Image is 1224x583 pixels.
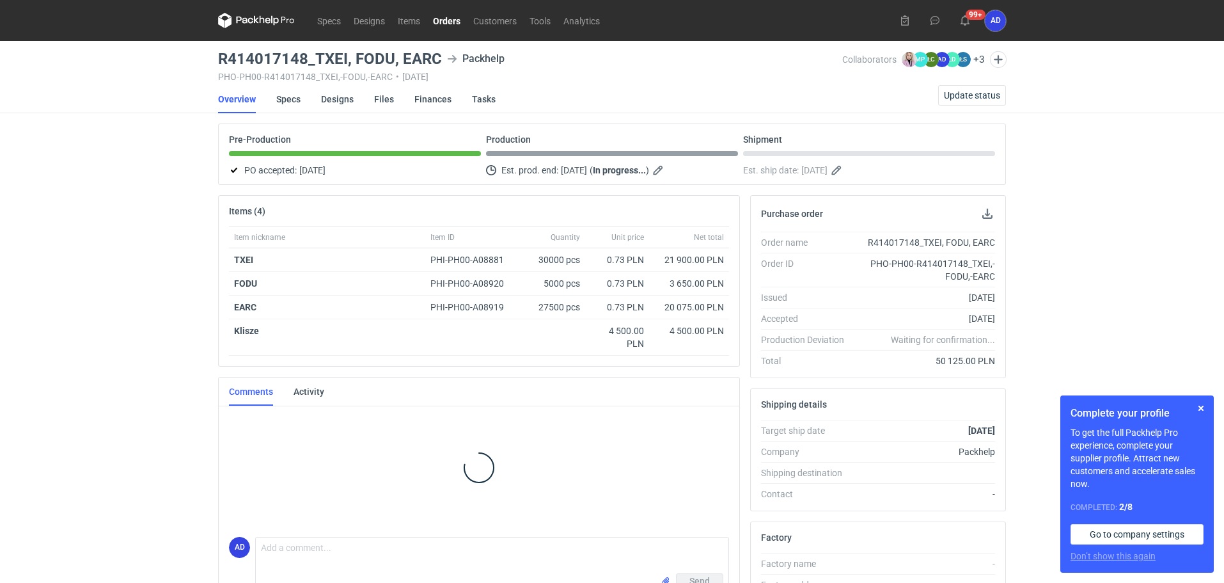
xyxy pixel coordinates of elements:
button: +3 [973,54,985,65]
h2: Purchase order [761,209,823,219]
div: Target ship date [761,424,854,437]
span: Item ID [430,232,455,243]
div: Company [761,445,854,458]
figcaption: AD [229,537,250,558]
a: Specs [276,85,301,113]
h2: Factory [761,532,792,543]
figcaption: ŁD [945,52,960,67]
div: R414017148_TXEI, FODU, EARC [854,236,995,249]
a: Items [391,13,427,28]
span: Unit price [611,232,644,243]
em: ( [590,165,593,175]
div: PHO-PH00-R414017148_TXEI,-FODU,-EARC [DATE] [218,72,842,82]
h3: R414017148_TXEI, FODU, EARC [218,51,442,67]
div: 4 500.00 PLN [654,324,724,337]
button: Update status [938,85,1006,106]
span: Collaborators [842,54,897,65]
button: Edit estimated production end date [652,163,667,178]
h2: Shipping details [761,399,827,410]
div: 3 650.00 PLN [654,277,724,290]
h2: Items (4) [229,206,265,216]
a: Specs [311,13,347,28]
div: PHI-PH00-A08919 [430,301,516,314]
button: Don’t show this again [1071,550,1156,563]
div: - [854,557,995,570]
div: 5000 pcs [521,272,585,296]
strong: FODU [234,278,257,289]
a: Activity [294,378,324,406]
p: Shipment [743,134,782,145]
div: Completed: [1071,500,1204,514]
svg: Packhelp Pro [218,13,295,28]
p: To get the full Packhelp Pro experience, complete your supplier profile. Attract new customers an... [1071,426,1204,490]
img: Klaudia Wiśniewska [902,52,917,67]
div: Packhelp [854,445,995,458]
a: Analytics [557,13,606,28]
h1: Complete your profile [1071,406,1204,421]
div: Issued [761,291,854,304]
button: AD [985,10,1006,31]
a: Orders [427,13,467,28]
a: Tools [523,13,557,28]
div: Anita Dolczewska [229,537,250,558]
div: [DATE] [854,312,995,325]
button: Skip for now [1193,401,1209,416]
a: Customers [467,13,523,28]
div: - [854,488,995,500]
span: Item nickname [234,232,285,243]
button: Download PO [980,206,995,221]
div: PHO-PH00-R414017148_TXEI,-FODU,-EARC [854,257,995,283]
a: Go to company settings [1071,524,1204,545]
span: Quantity [551,232,580,243]
em: Waiting for confirmation... [891,333,995,346]
div: Contact [761,488,854,500]
button: Edit estimated shipping date [830,163,845,178]
button: Edit collaborators [990,51,1007,68]
span: • [396,72,399,82]
div: Order ID [761,257,854,283]
strong: EARC [234,302,256,312]
p: Pre-Production [229,134,291,145]
div: PO accepted: [229,163,481,178]
strong: 2 / 8 [1119,502,1133,512]
div: 27500 pcs [521,296,585,319]
span: [DATE] [561,163,587,178]
div: 21 900.00 PLN [654,253,724,266]
div: Accepted [761,312,854,325]
div: 4 500.00 PLN [590,324,644,350]
a: Files [374,85,394,113]
span: Update status [944,91,1000,100]
div: Est. prod. end: [486,163,738,178]
strong: In progress... [593,165,646,175]
div: PHI-PH00-A08881 [430,253,516,266]
div: Packhelp [447,51,505,67]
div: 0.73 PLN [590,253,644,266]
div: Order name [761,236,854,249]
a: Designs [347,13,391,28]
p: Production [486,134,531,145]
div: 50 125.00 PLN [854,355,995,367]
strong: [DATE] [968,426,995,436]
a: Designs [321,85,354,113]
div: Total [761,355,854,367]
div: Anita Dolczewska [985,10,1006,31]
strong: TXEI [234,255,253,265]
div: 0.73 PLN [590,277,644,290]
div: Production Deviation [761,333,854,346]
span: [DATE] [801,163,828,178]
a: Comments [229,378,273,406]
figcaption: MP [913,52,928,67]
strong: Klisze [234,326,259,336]
div: Factory name [761,557,854,570]
figcaption: ŁC [923,52,939,67]
figcaption: AD [934,52,950,67]
a: Tasks [472,85,496,113]
figcaption: ŁS [955,52,971,67]
a: Finances [414,85,451,113]
div: PHI-PH00-A08920 [430,277,516,290]
div: 20 075.00 PLN [654,301,724,314]
span: Net total [694,232,724,243]
div: [DATE] [854,291,995,304]
div: Est. ship date: [743,163,995,178]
